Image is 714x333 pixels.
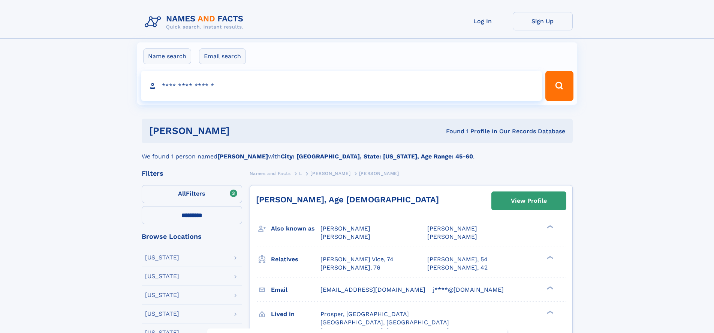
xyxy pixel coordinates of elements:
[453,12,513,30] a: Log In
[320,255,394,264] a: [PERSON_NAME] Vice, 74
[299,171,302,176] span: L
[271,222,320,235] h3: Also known as
[338,127,565,136] div: Found 1 Profile In Our Records Database
[143,48,191,64] label: Name search
[145,273,179,279] div: [US_STATE]
[256,195,439,204] a: [PERSON_NAME], Age [DEMOGRAPHIC_DATA]
[310,169,350,178] a: [PERSON_NAME]
[427,225,477,232] span: [PERSON_NAME]
[427,264,488,272] a: [PERSON_NAME], 42
[320,233,370,240] span: [PERSON_NAME]
[427,233,477,240] span: [PERSON_NAME]
[149,126,338,136] h1: [PERSON_NAME]
[250,169,291,178] a: Names and Facts
[281,153,473,160] b: City: [GEOGRAPHIC_DATA], State: [US_STATE], Age Range: 45-60
[545,285,554,290] div: ❯
[142,233,242,240] div: Browse Locations
[359,171,399,176] span: [PERSON_NAME]
[142,143,573,161] div: We found 1 person named with .
[178,190,186,197] span: All
[545,255,554,260] div: ❯
[142,185,242,203] label: Filters
[145,311,179,317] div: [US_STATE]
[545,225,554,229] div: ❯
[320,310,409,318] span: Prosper, [GEOGRAPHIC_DATA]
[271,253,320,266] h3: Relatives
[145,255,179,261] div: [US_STATE]
[145,292,179,298] div: [US_STATE]
[310,171,350,176] span: [PERSON_NAME]
[492,192,566,210] a: View Profile
[320,225,370,232] span: [PERSON_NAME]
[141,71,542,101] input: search input
[299,169,302,178] a: L
[271,283,320,296] h3: Email
[427,255,488,264] a: [PERSON_NAME], 54
[142,170,242,177] div: Filters
[513,12,573,30] a: Sign Up
[142,12,250,32] img: Logo Names and Facts
[320,264,380,272] a: [PERSON_NAME], 76
[271,308,320,321] h3: Lived in
[545,310,554,315] div: ❯
[320,286,425,293] span: [EMAIL_ADDRESS][DOMAIN_NAME]
[199,48,246,64] label: Email search
[217,153,268,160] b: [PERSON_NAME]
[545,71,573,101] button: Search Button
[320,319,449,326] span: [GEOGRAPHIC_DATA], [GEOGRAPHIC_DATA]
[511,192,547,209] div: View Profile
